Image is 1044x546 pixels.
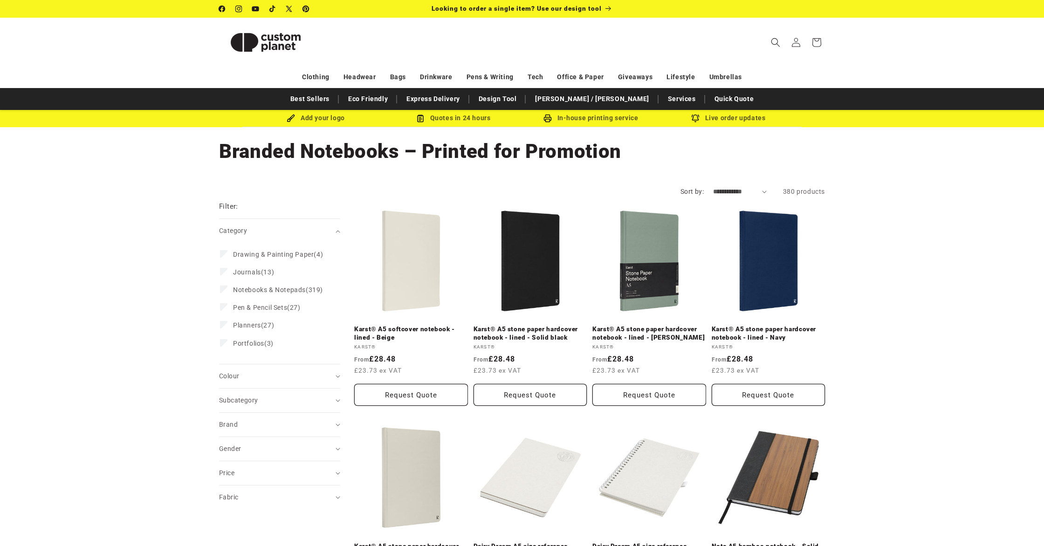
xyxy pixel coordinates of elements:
[233,340,264,347] span: Portfolios
[343,91,392,107] a: Eco Friendly
[219,461,340,485] summary: Price
[219,201,238,212] h2: Filter:
[659,112,797,124] div: Live order updates
[709,69,742,85] a: Umbrellas
[530,91,653,107] a: [PERSON_NAME] / [PERSON_NAME]
[420,69,452,85] a: Drinkware
[416,114,425,123] img: Order Updates Icon
[219,227,247,234] span: Category
[712,384,825,406] button: Request Quote
[233,304,287,311] span: Pen & Pencil Sets
[432,5,602,12] span: Looking to order a single item? Use our design tool
[666,69,695,85] a: Lifestyle
[390,69,406,85] a: Bags
[219,364,340,388] summary: Colour (0 selected)
[216,18,316,67] a: Custom Planet
[219,372,239,380] span: Colour
[219,413,340,437] summary: Brand (0 selected)
[522,112,659,124] div: In-house printing service
[343,69,376,85] a: Headwear
[219,469,234,477] span: Price
[474,325,587,341] a: Karst® A5 stone paper hardcover notebook - lined - Solid black
[233,321,274,329] span: (27)
[219,21,312,63] img: Custom Planet
[385,112,522,124] div: Quotes in 24 hours
[219,139,825,164] h1: Branded Notebooks – Printed for Promotion
[618,69,652,85] a: Giveaways
[233,286,323,294] span: (319)
[765,32,786,53] summary: Search
[592,384,706,406] button: Request Quote
[219,493,238,501] span: Fabric
[287,114,295,123] img: Brush Icon
[680,188,704,195] label: Sort by:
[354,325,468,341] a: Karst® A5 softcover notebook - lined - Beige
[247,112,385,124] div: Add your logo
[474,91,522,107] a: Design Tool
[219,396,258,404] span: Subcategory
[233,268,274,276] span: (13)
[592,325,706,341] a: Karst® A5 stone paper hardcover notebook - lined - [PERSON_NAME]
[302,69,330,85] a: Clothing
[233,268,261,276] span: Journals
[233,303,301,312] span: (27)
[233,339,274,348] span: (3)
[219,421,238,428] span: Brand
[219,485,340,509] summary: Fabric (0 selected)
[354,384,468,406] button: Request Quote
[474,384,587,406] button: Request Quote
[691,114,700,123] img: Order updates
[663,91,701,107] a: Services
[710,91,759,107] a: Quick Quote
[402,91,465,107] a: Express Delivery
[557,69,604,85] a: Office & Paper
[528,69,543,85] a: Tech
[286,91,334,107] a: Best Sellers
[233,251,314,258] span: Drawing & Painting Paper
[543,114,552,123] img: In-house printing
[219,437,340,461] summary: Gender (0 selected)
[783,188,825,195] span: 380 products
[233,250,323,259] span: (4)
[219,219,340,243] summary: Category (0 selected)
[219,445,241,452] span: Gender
[233,286,306,293] span: Notebooks & Notepads
[712,325,825,341] a: Karst® A5 stone paper hardcover notebook - lined - Navy
[467,69,514,85] a: Pens & Writing
[233,321,261,329] span: Planners
[219,389,340,412] summary: Subcategory (0 selected)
